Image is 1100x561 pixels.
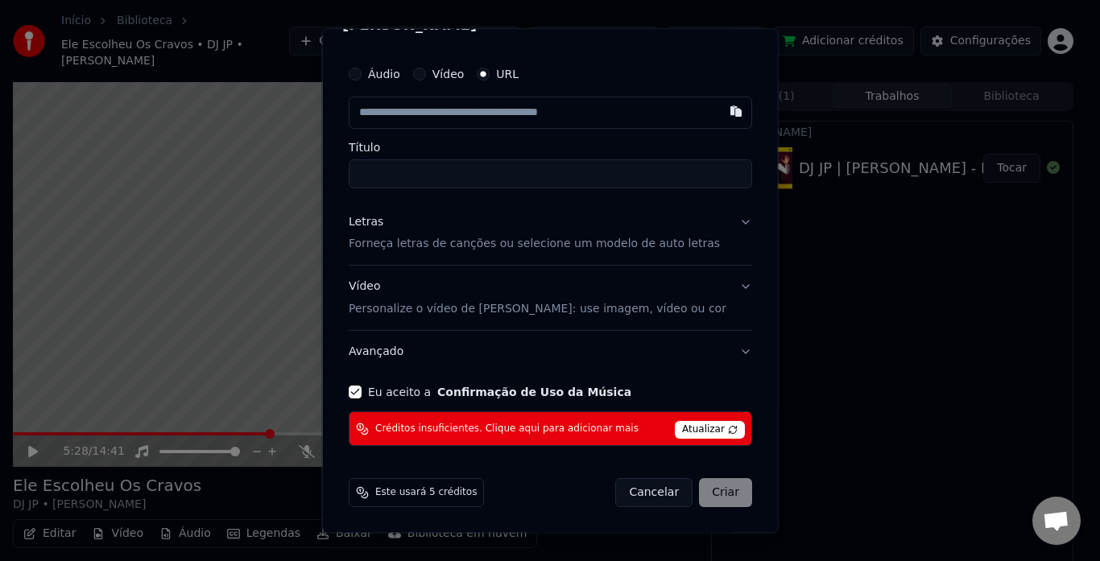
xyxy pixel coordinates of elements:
[368,68,400,80] label: Áudio
[349,279,726,318] div: Vídeo
[342,18,759,32] h2: [PERSON_NAME]
[675,422,745,439] span: Atualizar
[349,201,752,266] button: LetrasForneça letras de canções ou selecione um modelo de auto letras
[349,266,752,331] button: VídeoPersonalize o vídeo de [PERSON_NAME]: use imagem, vídeo ou cor
[375,423,639,435] span: Créditos insuficientes. Clique aqui para adicionar mais
[368,387,631,398] label: Eu aceito a
[375,487,477,500] span: Este usará 5 créditos
[349,214,383,230] div: Letras
[349,302,726,318] p: Personalize o vídeo de [PERSON_NAME]: use imagem, vídeo ou cor
[615,479,693,508] button: Cancelar
[349,237,720,253] p: Forneça letras de canções ou selecione um modelo de auto letras
[437,387,631,398] button: Eu aceito a
[496,68,519,80] label: URL
[349,332,752,373] button: Avançado
[432,68,464,80] label: Vídeo
[349,142,752,153] label: Título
